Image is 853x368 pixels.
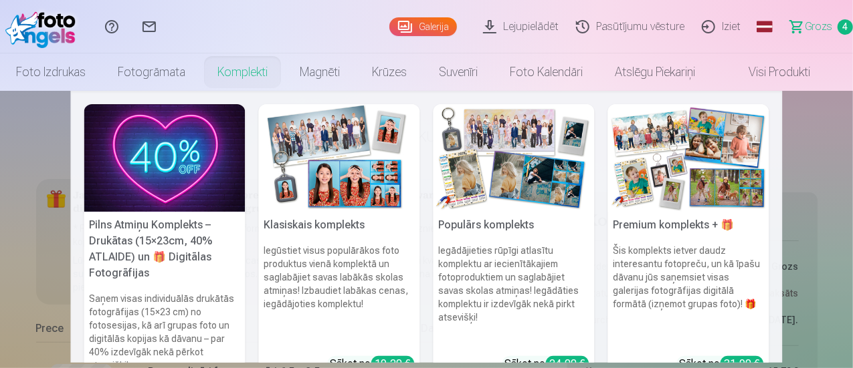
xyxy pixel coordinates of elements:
h5: Klasiskais komplekts [259,212,420,238]
a: Komplekti [201,53,284,91]
img: Populārs komplekts [434,104,595,212]
a: Visi produkti [711,53,826,91]
a: Foto kalendāri [494,53,599,91]
img: Klasiskais komplekts [259,104,420,212]
img: Pilns Atmiņu Komplekts – Drukātas (15×23cm, 40% ATLAIDE) un 🎁 Digitālas Fotogrāfijas [84,104,246,212]
span: 4 [838,19,853,35]
a: Galerija [389,17,457,36]
h5: Populārs komplekts [434,212,595,238]
h6: Iegūstiet visus populārākos foto produktus vienā komplektā un saglabājiet savas labākās skolas at... [259,238,420,351]
a: Fotogrāmata [102,53,201,91]
img: Premium komplekts + 🎁 [608,104,769,212]
a: Suvenīri [423,53,494,91]
span: Grozs [805,19,832,35]
a: Krūzes [356,53,423,91]
h6: Šis komplekts ietver daudz interesantu fotopreču, un kā īpašu dāvanu jūs saņemsiet visas galerija... [608,238,769,351]
a: Atslēgu piekariņi [599,53,711,91]
h5: Pilns Atmiņu Komplekts – Drukātas (15×23cm, 40% ATLAIDE) un 🎁 Digitālas Fotogrāfijas [84,212,246,287]
h6: Iegādājieties rūpīgi atlasītu komplektu ar iecienītākajiem fotoproduktiem un saglabājiet savas sk... [434,238,595,351]
h5: Premium komplekts + 🎁 [608,212,769,238]
a: Magnēti [284,53,356,91]
img: /fa1 [5,5,82,48]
